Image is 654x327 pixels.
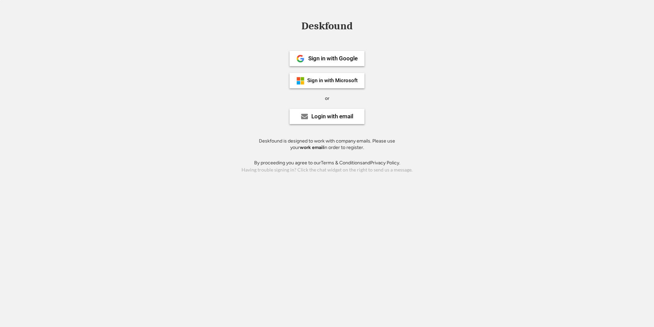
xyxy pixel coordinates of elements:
[370,160,400,166] a: Privacy Policy.
[325,95,329,102] div: or
[307,78,358,83] div: Sign in with Microsoft
[308,56,358,61] div: Sign in with Google
[296,77,305,85] img: ms-symbollockup_mssymbol_19.png
[298,21,356,31] div: Deskfound
[311,114,353,119] div: Login with email
[250,138,404,151] div: Deskfound is designed to work with company emails. Please use your in order to register.
[321,160,362,166] a: Terms & Conditions
[254,160,400,166] div: By proceeding you agree to our and
[296,55,305,63] img: 1024px-Google__G__Logo.svg.png
[300,145,324,150] strong: work email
